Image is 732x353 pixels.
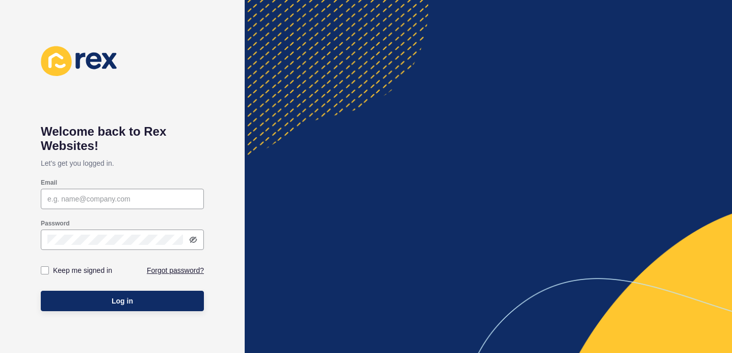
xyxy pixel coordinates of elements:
[147,265,204,275] a: Forgot password?
[41,124,204,153] h1: Welcome back to Rex Websites!
[41,153,204,173] p: Let's get you logged in.
[112,296,133,306] span: Log in
[41,219,70,228] label: Password
[41,291,204,311] button: Log in
[47,194,197,204] input: e.g. name@company.com
[41,179,57,187] label: Email
[53,265,112,275] label: Keep me signed in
